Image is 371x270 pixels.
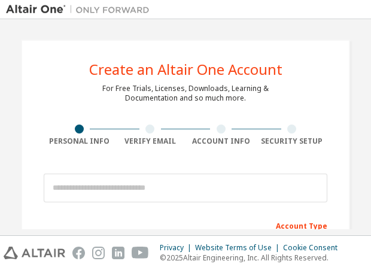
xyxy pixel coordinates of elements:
img: Altair One [6,4,156,16]
img: linkedin.svg [112,247,124,259]
div: Security Setup [257,136,328,146]
div: For Free Trials, Licenses, Downloads, Learning & Documentation and so much more. [102,84,269,103]
div: Account Type [44,216,327,235]
div: Personal Info [44,136,115,146]
div: Verify Email [115,136,186,146]
div: Cookie Consent [283,243,345,253]
img: altair_logo.svg [4,247,65,259]
p: © 2025 Altair Engineering, Inc. All Rights Reserved. [160,253,345,263]
div: Website Terms of Use [195,243,283,253]
div: Account Info [185,136,257,146]
img: youtube.svg [132,247,149,259]
div: Create an Altair One Account [89,62,282,77]
img: facebook.svg [72,247,85,259]
div: Privacy [160,243,195,253]
img: instagram.svg [92,247,105,259]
